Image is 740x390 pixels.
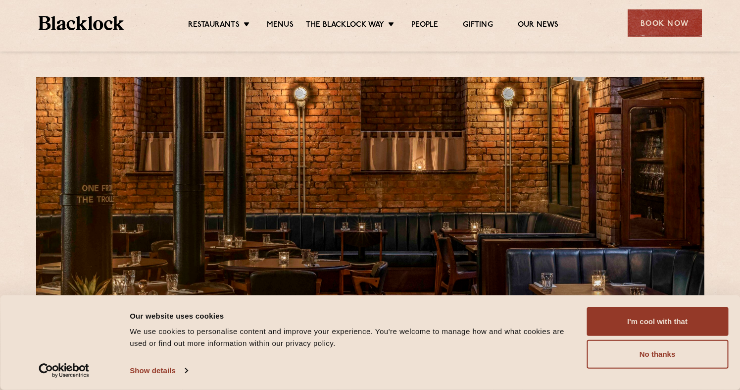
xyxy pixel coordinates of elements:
[130,363,187,378] a: Show details
[587,307,728,336] button: I'm cool with that
[411,20,438,31] a: People
[306,20,384,31] a: The Blacklock Way
[463,20,493,31] a: Gifting
[267,20,294,31] a: Menus
[518,20,559,31] a: Our News
[39,16,124,30] img: BL_Textured_Logo-footer-cropped.svg
[188,20,240,31] a: Restaurants
[130,326,575,349] div: We use cookies to personalise content and improve your experience. You're welcome to manage how a...
[130,310,575,322] div: Our website uses cookies
[587,340,728,369] button: No thanks
[628,9,702,37] div: Book Now
[21,363,107,378] a: Usercentrics Cookiebot - opens in a new window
